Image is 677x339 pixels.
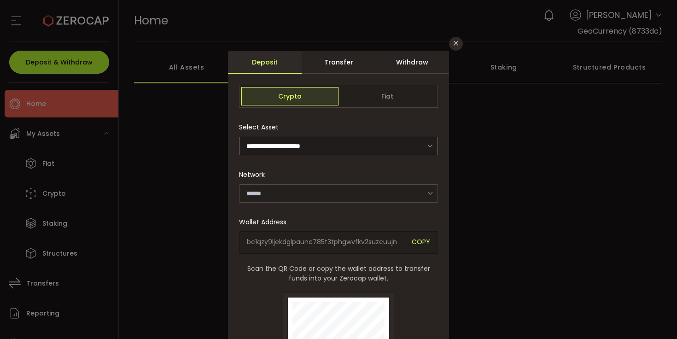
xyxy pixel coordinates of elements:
div: Withdraw [375,51,449,74]
div: Widżet czatu [631,295,677,339]
label: Select Asset [239,123,284,132]
span: bc1qzy9ljekdglpaunc785t3tphgwvfkv2suzcuujn [247,237,405,248]
span: Scan the QR Code or copy the wallet address to transfer funds into your Zerocap wallet. [239,264,438,283]
div: Deposit [228,51,302,74]
span: COPY [412,237,430,248]
span: Fiat [338,87,436,105]
div: Transfer [302,51,375,74]
span: Crypto [241,87,338,105]
label: Network [239,170,270,179]
iframe: Chat Widget [631,295,677,339]
label: Wallet Address [239,217,292,227]
button: Close [449,37,463,51]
